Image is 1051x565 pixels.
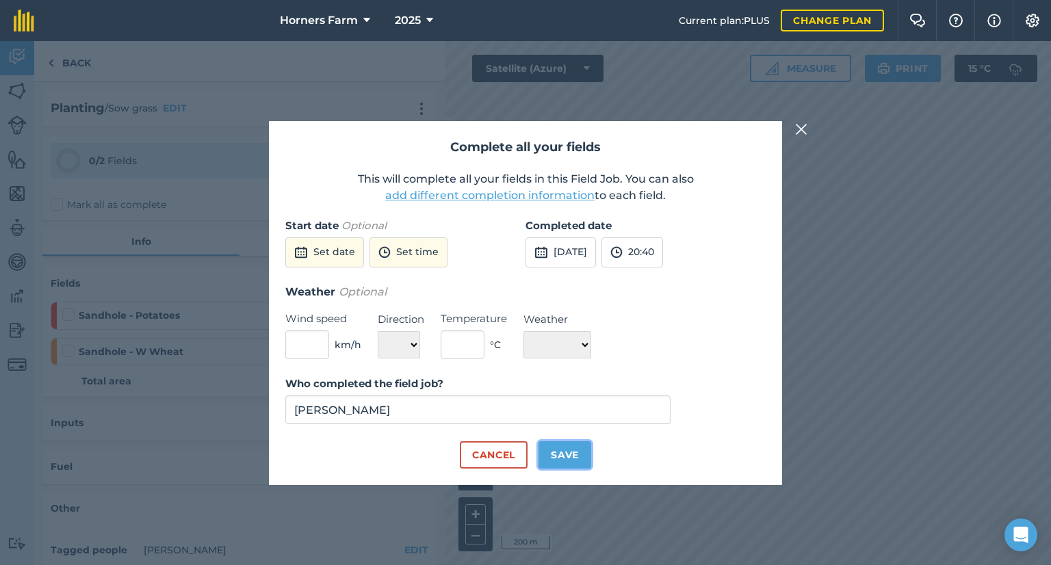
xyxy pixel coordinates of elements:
[285,171,766,204] p: This will complete all your fields in this Field Job. You can also to each field.
[395,12,421,29] span: 2025
[909,14,926,27] img: Two speech bubbles overlapping with the left bubble in the forefront
[539,441,591,469] button: Save
[285,137,766,157] h2: Complete all your fields
[285,377,443,390] strong: Who completed the field job?
[781,10,884,31] a: Change plan
[285,283,766,301] h3: Weather
[1024,14,1041,27] img: A cog icon
[285,311,361,327] label: Wind speed
[378,311,424,328] label: Direction
[335,337,361,352] span: km/h
[534,244,548,261] img: svg+xml;base64,PD94bWwgdmVyc2lvbj0iMS4wIiBlbmNvZGluZz0idXRmLTgiPz4KPCEtLSBHZW5lcmF0b3I6IEFkb2JlIE...
[601,237,663,267] button: 20:40
[339,285,387,298] em: Optional
[610,244,623,261] img: svg+xml;base64,PD94bWwgdmVyc2lvbj0iMS4wIiBlbmNvZGluZz0idXRmLTgiPz4KPCEtLSBHZW5lcmF0b3I6IEFkb2JlIE...
[460,441,528,469] button: Cancel
[948,14,964,27] img: A question mark icon
[280,12,358,29] span: Horners Farm
[441,311,507,327] label: Temperature
[14,10,34,31] img: fieldmargin Logo
[1004,518,1037,551] div: Open Intercom Messenger
[341,219,387,232] em: Optional
[285,219,339,232] strong: Start date
[987,12,1001,29] img: svg+xml;base64,PHN2ZyB4bWxucz0iaHR0cDovL3d3dy53My5vcmcvMjAwMC9zdmciIHdpZHRoPSIxNyIgaGVpZ2h0PSIxNy...
[294,244,308,261] img: svg+xml;base64,PD94bWwgdmVyc2lvbj0iMS4wIiBlbmNvZGluZz0idXRmLTgiPz4KPCEtLSBHZW5lcmF0b3I6IEFkb2JlIE...
[378,244,391,261] img: svg+xml;base64,PD94bWwgdmVyc2lvbj0iMS4wIiBlbmNvZGluZz0idXRmLTgiPz4KPCEtLSBHZW5lcmF0b3I6IEFkb2JlIE...
[525,237,596,267] button: [DATE]
[523,311,591,328] label: Weather
[490,337,501,352] span: ° C
[369,237,447,267] button: Set time
[385,187,595,204] button: add different completion information
[285,237,364,267] button: Set date
[525,219,612,232] strong: Completed date
[795,121,807,137] img: svg+xml;base64,PHN2ZyB4bWxucz0iaHR0cDovL3d3dy53My5vcmcvMjAwMC9zdmciIHdpZHRoPSIyMiIgaGVpZ2h0PSIzMC...
[679,13,770,28] span: Current plan : PLUS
